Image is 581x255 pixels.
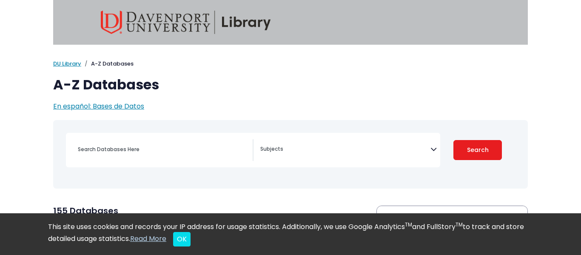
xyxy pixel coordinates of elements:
span: 155 Databases [53,205,118,217]
textarea: Search [260,146,430,153]
nav: breadcrumb [53,60,528,68]
input: Search database by title or keyword [73,143,253,155]
button: Icon Legend [377,206,527,230]
img: Davenport University Library [101,11,271,34]
sup: TM [405,221,412,228]
h1: A-Z Databases [53,77,528,93]
button: Close [173,232,191,246]
a: En español: Bases de Datos [53,101,144,111]
a: DU Library [53,60,81,68]
nav: Search filters [53,120,528,189]
li: A-Z Databases [81,60,134,68]
button: Submit for Search Results [453,140,502,160]
div: This site uses cookies and records your IP address for usage statistics. Additionally, we use Goo... [48,222,533,246]
a: Read More [130,234,166,244]
sup: TM [456,221,463,228]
